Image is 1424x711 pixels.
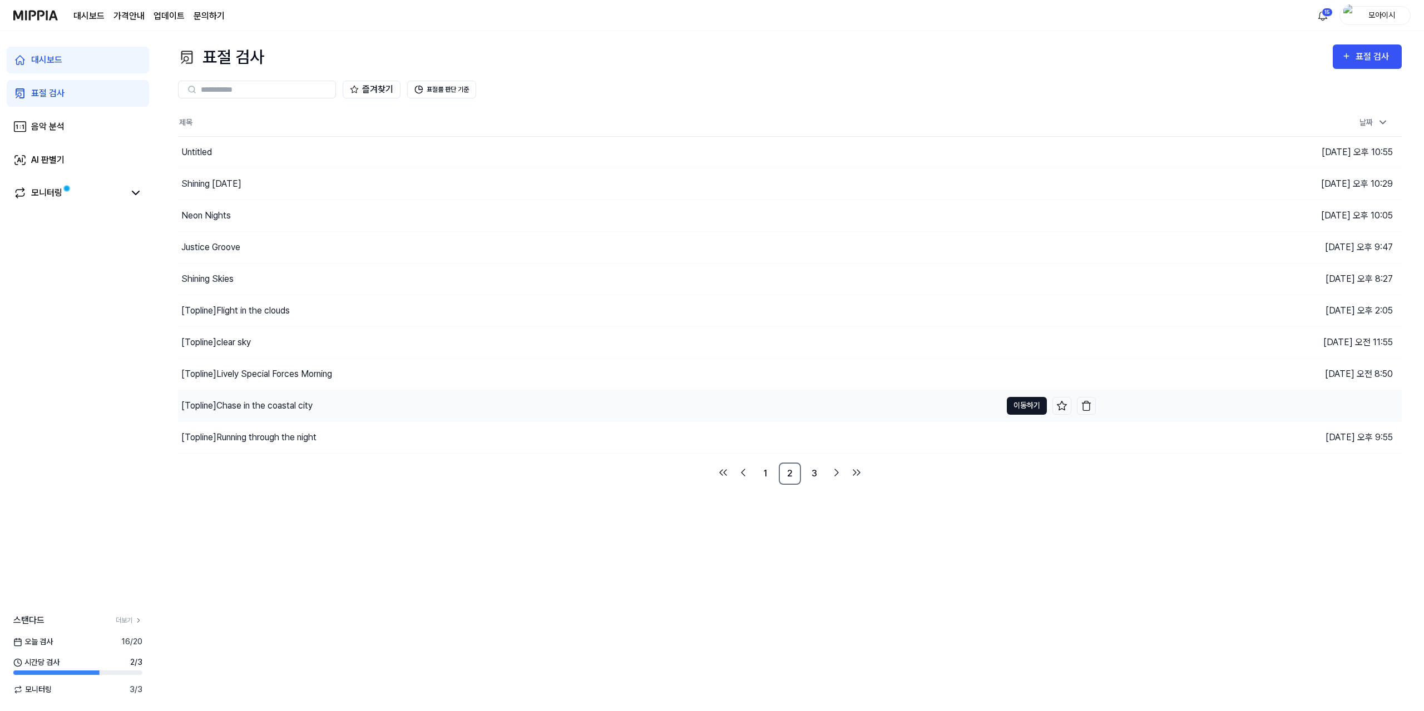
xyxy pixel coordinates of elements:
[1343,4,1357,27] img: profile
[1339,6,1411,25] button: profile모아이시
[7,113,149,140] a: 음악 분석
[1096,168,1402,200] td: [DATE] 오후 10:29
[1007,397,1047,415] button: 이동하기
[7,80,149,107] a: 표절 검사
[178,110,1096,136] th: 제목
[181,336,251,349] div: [Topline] clear sky
[1096,358,1402,390] td: [DATE] 오전 8:50
[116,615,142,625] a: 더보기
[343,81,400,98] button: 즐겨찾기
[178,44,264,69] div: 표절 검사
[1096,421,1402,453] td: [DATE] 오후 9:55
[31,186,62,200] div: 모니터링
[181,209,231,222] div: Neon Nights
[181,241,240,254] div: Justice Groove
[848,464,866,481] a: Go to last page
[1096,231,1402,263] td: [DATE] 오후 9:47
[130,657,142,668] span: 2 / 3
[13,614,44,627] span: 스탠다드
[1360,9,1403,21] div: 모아이시
[1096,295,1402,326] td: [DATE] 오후 2:05
[113,9,145,23] button: 가격안내
[181,431,317,444] div: [Topline] Running through the night
[178,463,1402,485] nav: pagination
[181,399,313,412] div: [Topline] Chase in the coastal city
[779,463,801,485] a: 2
[31,153,65,167] div: AI 판별기
[714,464,732,481] a: Go to first page
[407,81,476,98] button: 표절률 판단 기준
[1316,9,1329,22] img: 알림
[1333,44,1402,69] button: 표절 검사
[1096,326,1402,358] td: [DATE] 오전 11:55
[31,120,65,133] div: 음악 분석
[154,9,185,23] a: 업데이트
[130,684,142,695] span: 3 / 3
[181,304,290,317] div: [Topline] Flight in the clouds
[181,272,234,286] div: Shining Skies
[7,47,149,73] a: 대시보드
[121,636,142,648] span: 16 / 20
[73,9,105,23] a: 대시보드
[1096,200,1402,231] td: [DATE] 오후 10:05
[181,177,241,191] div: Shining [DATE]
[13,636,53,648] span: 오늘 검사
[181,367,332,381] div: [Topline] Lively Special Forces Morning
[1096,390,1402,421] td: [DATE] 오전 12:11
[828,464,845,481] a: Go to next page
[1322,8,1333,17] div: 15
[1096,136,1402,168] td: [DATE] 오후 10:55
[13,684,52,695] span: 모니터링
[1355,113,1393,132] div: 날짜
[1096,263,1402,295] td: [DATE] 오후 8:27
[803,463,825,485] a: 3
[754,463,777,485] a: 1
[31,87,65,100] div: 표절 검사
[7,147,149,173] a: AI 판별기
[194,9,225,23] a: 문의하기
[13,657,60,668] span: 시간당 검사
[31,53,62,67] div: 대시보드
[1081,400,1092,411] img: delete
[734,464,752,481] a: Go to previous page
[181,146,212,159] div: Untitled
[13,186,125,200] a: 모니터링
[1314,7,1332,24] button: 알림15
[1356,49,1393,64] div: 표절 검사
